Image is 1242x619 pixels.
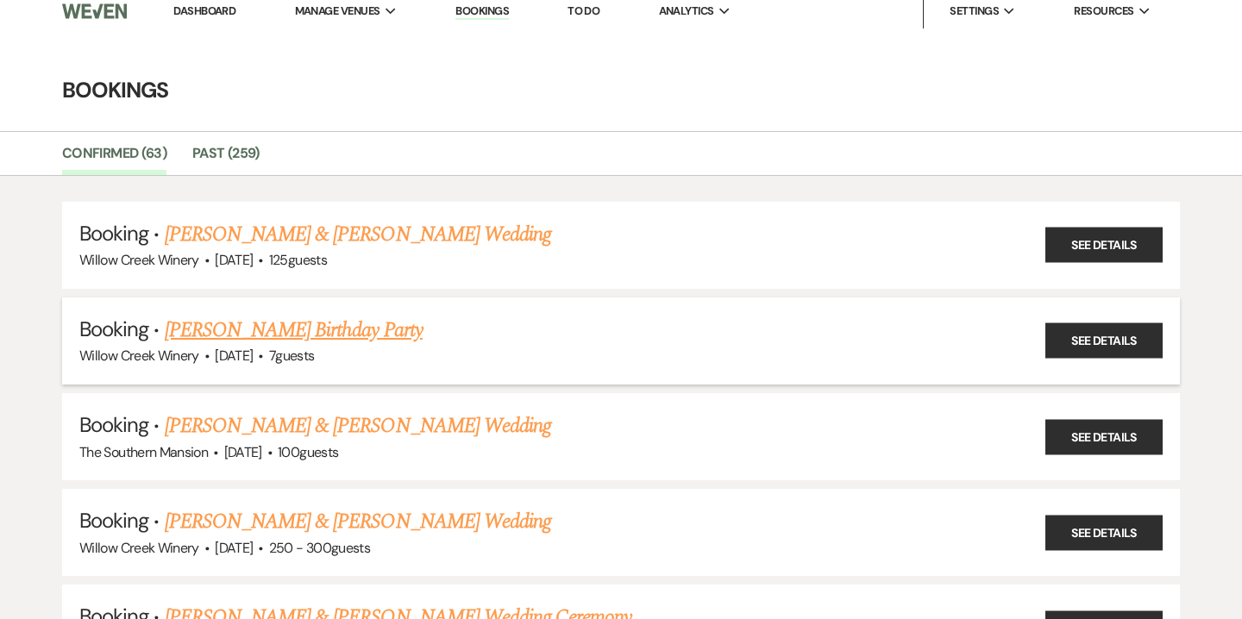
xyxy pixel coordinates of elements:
[79,220,148,247] span: Booking
[950,3,999,20] span: Settings
[659,3,714,20] span: Analytics
[79,316,148,342] span: Booking
[165,410,551,441] a: [PERSON_NAME] & [PERSON_NAME] Wedding
[295,3,380,20] span: Manage Venues
[192,142,260,175] a: Past (259)
[79,539,199,557] span: Willow Creek Winery
[165,315,423,346] a: [PERSON_NAME] Birthday Party
[215,539,253,557] span: [DATE]
[79,411,148,438] span: Booking
[79,251,199,269] span: Willow Creek Winery
[79,443,208,461] span: The Southern Mansion
[1045,228,1163,263] a: See Details
[269,539,370,557] span: 250 - 300 guests
[215,251,253,269] span: [DATE]
[269,347,315,365] span: 7 guests
[1045,419,1163,454] a: See Details
[215,347,253,365] span: [DATE]
[278,443,338,461] span: 100 guests
[165,506,551,537] a: [PERSON_NAME] & [PERSON_NAME] Wedding
[224,443,262,461] span: [DATE]
[1045,515,1163,550] a: See Details
[79,347,199,365] span: Willow Creek Winery
[269,251,327,269] span: 125 guests
[79,507,148,534] span: Booking
[1045,323,1163,359] a: See Details
[165,219,551,250] a: [PERSON_NAME] & [PERSON_NAME] Wedding
[568,3,599,18] a: To Do
[173,3,235,18] a: Dashboard
[1074,3,1133,20] span: Resources
[455,3,509,20] a: Bookings
[62,142,166,175] a: Confirmed (63)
